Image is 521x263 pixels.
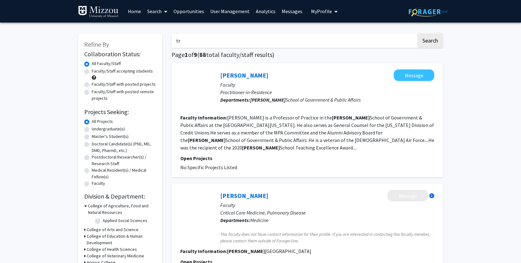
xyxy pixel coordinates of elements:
p: Open Projects [180,154,434,162]
h1: Page of ( total faculty/staff results) [172,51,443,58]
h2: Collaboration Status: [84,50,156,58]
label: Postdoctoral Researcher(s) / Research Staff [92,154,156,167]
span: No Specific Projects Listed [180,164,237,170]
b: [PERSON_NAME] [188,137,226,143]
span: Medicine [250,217,269,223]
label: All Faculty/Staff [92,60,121,67]
a: [PERSON_NAME] [220,192,268,200]
h3: College of Education & Human Development [87,233,156,246]
fg-read-more: [GEOGRAPHIC_DATA] [227,248,311,254]
p: Critical Care Medicine, Pulmonary Disease [220,209,434,216]
b: Departments: [220,97,250,103]
label: Faculty/Staff with posted remote projects [92,89,156,102]
b: Departments: [220,217,250,223]
label: All Projects [92,118,113,125]
label: Applied Social Sciences [103,217,147,224]
b: [PERSON_NAME] [227,248,265,254]
span: 1 [185,51,188,58]
h3: College of Arts and Science [87,226,139,233]
span: 9 [194,51,197,58]
input: Search Keywords [172,33,416,48]
p: Faculty [220,201,434,209]
b: Faculty Information: [180,114,227,121]
h2: Projects Seeking: [84,108,156,116]
h3: College of Health Sciences [87,246,137,253]
p: Practitioner-in-Residence [220,89,434,96]
span: This faculty does not have contact information for their profile. If you are interested in contac... [220,231,434,244]
img: ForagerOne Logo [409,7,448,17]
button: Search [417,33,443,48]
label: Doctoral Candidate(s) (PhD, MD, DMD, PharmD, etc.) [92,141,156,154]
h3: College of Veterinary Medicine [87,253,144,259]
label: Master's Student(s) [92,133,129,140]
b: [PERSON_NAME] [332,114,370,121]
label: Faculty [92,180,105,187]
a: Search [144,0,170,22]
h2: Division & Department: [84,193,156,200]
button: Message Joseph Martin [394,69,434,81]
label: Medical Resident(s) / Medical Fellow(s) [92,167,156,180]
b: Faculty Information: [180,248,227,254]
span: School of Government & Public Affairs [250,97,361,103]
a: Opportunities [170,0,207,22]
label: Undergraduate(s) [92,126,125,132]
img: University of Missouri Logo [78,6,119,18]
span: Refine By [84,40,109,48]
div: More information [429,193,434,198]
h3: College of Agriculture, Food and Natural Resources [88,203,156,216]
a: Home [125,0,144,22]
b: [PERSON_NAME] [242,144,280,151]
iframe: Chat [5,235,27,258]
span: 88 [199,51,206,58]
a: Analytics [253,0,279,22]
label: Faculty/Staff accepting students [92,68,153,74]
a: Messages [279,0,305,22]
fg-read-more: [PERSON_NAME] is a Professor of Practice in the School of Government & Public Affairs at the [GEO... [180,114,434,151]
a: [PERSON_NAME] [220,71,268,79]
label: Faculty/Staff with posted projects [92,81,156,88]
b: [PERSON_NAME] [250,97,285,103]
p: Faculty [220,81,434,89]
span: My Profile [311,8,332,14]
button: Message Jeremy Johnson [387,190,428,201]
a: User Management [207,0,253,22]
